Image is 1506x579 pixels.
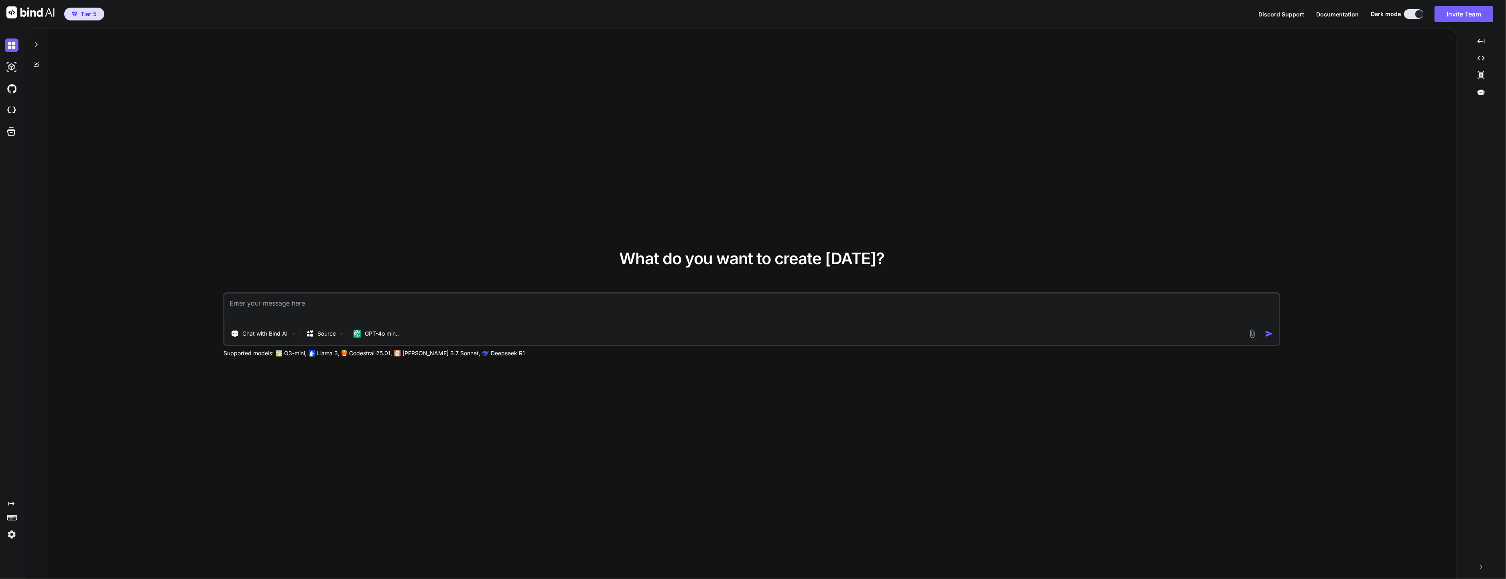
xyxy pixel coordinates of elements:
img: GPT-4 [276,350,283,356]
img: darkAi-studio [5,60,18,74]
img: darkChat [5,38,18,52]
button: Documentation [1316,10,1359,18]
p: Llama 3, [317,349,339,357]
img: premium [72,12,77,16]
img: Pick Tools [290,330,297,337]
span: Dark mode [1371,10,1401,18]
img: Bind AI [6,6,55,18]
img: attachment [1248,329,1257,338]
span: What do you want to create [DATE]? [619,249,884,268]
p: GPT-4o min.. [365,330,399,338]
p: Supported models: [224,349,274,357]
span: Discord Support [1258,11,1304,18]
p: Chat with Bind AI [242,330,288,338]
button: Discord Support [1258,10,1304,18]
img: Mistral-AI [342,350,348,356]
img: icon [1265,330,1273,338]
img: cloudideIcon [5,103,18,117]
img: Pick Models [338,330,345,337]
img: settings [5,528,18,541]
img: Llama2 [309,350,315,356]
button: Invite Team [1435,6,1493,22]
p: O3-mini, [284,349,307,357]
p: Source [317,330,336,338]
p: [PERSON_NAME] 3.7 Sonnet, [402,349,480,357]
p: Codestral 25.01, [349,349,392,357]
button: premiumTier 5 [64,8,104,20]
p: Deepseek R1 [491,349,525,357]
img: claude [483,350,489,356]
img: githubDark [5,82,18,95]
span: Documentation [1316,11,1359,18]
span: Tier 5 [81,10,97,18]
img: GPT-4o mini [354,330,362,338]
img: claude [394,350,401,356]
